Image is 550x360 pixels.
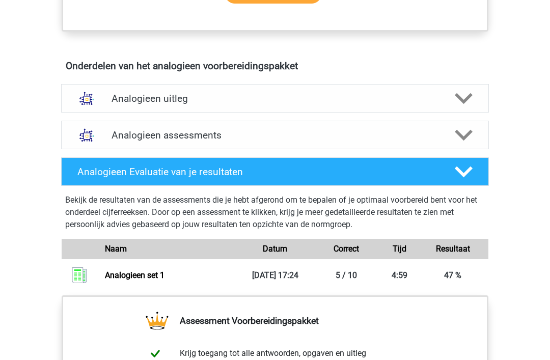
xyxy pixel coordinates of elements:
[57,121,493,149] a: assessments Analogieen assessments
[66,60,484,72] h4: Onderdelen van het analogieen voorbereidingspakket
[112,93,438,104] h4: Analogieen uitleg
[112,129,438,141] h4: Analogieen assessments
[105,270,164,280] a: Analogieen set 1
[74,86,100,112] img: analogieen uitleg
[311,243,382,255] div: Correct
[382,243,418,255] div: Tijd
[239,243,311,255] div: Datum
[57,157,493,186] a: Analogieen Evaluatie van je resultaten
[74,122,100,148] img: analogieen assessments
[97,243,239,255] div: Naam
[417,243,488,255] div: Resultaat
[57,84,493,113] a: uitleg Analogieen uitleg
[65,194,485,231] p: Bekijk de resultaten van de assessments die je hebt afgerond om te bepalen of je optimaal voorber...
[77,166,438,178] h4: Analogieen Evaluatie van je resultaten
